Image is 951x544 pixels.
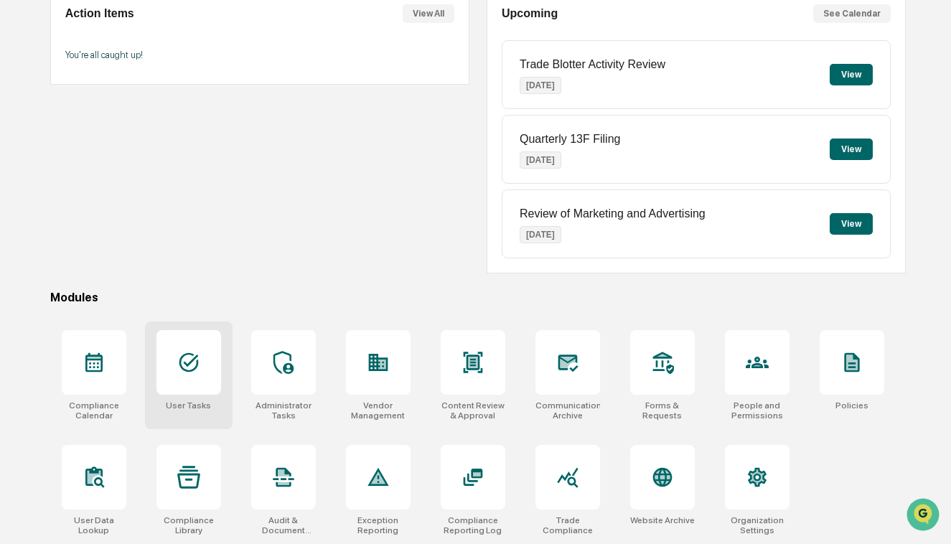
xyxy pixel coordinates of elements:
p: [DATE] [520,226,561,243]
h2: Action Items [65,7,134,20]
div: Website Archive [630,515,695,525]
div: Exception Reporting [346,515,411,535]
button: View All [403,4,454,23]
p: [DATE] [520,151,561,169]
div: Vendor Management [346,400,411,421]
div: 🖐️ [14,182,26,194]
div: 🗄️ [104,182,116,194]
iframe: Open customer support [905,497,944,535]
div: Compliance Calendar [62,400,126,421]
img: 1746055101610-c473b297-6a78-478c-a979-82029cc54cd1 [14,110,40,136]
div: Modules [50,291,907,304]
p: [DATE] [520,77,561,94]
span: Pylon [143,243,174,254]
div: User Tasks [166,400,211,411]
div: 🔎 [14,210,26,221]
div: Compliance Library [156,515,221,535]
p: Trade Blotter Activity Review [520,58,665,71]
button: Start new chat [244,114,261,131]
a: 🗄️Attestations [98,175,184,201]
div: Policies [835,400,868,411]
button: View [830,139,873,160]
div: Organization Settings [725,515,790,535]
a: 🖐️Preclearance [9,175,98,201]
div: User Data Lookup [62,515,126,535]
a: 🔎Data Lookup [9,202,96,228]
div: Administrator Tasks [251,400,316,421]
h2: Upcoming [502,7,558,20]
div: Communications Archive [535,400,600,421]
button: See Calendar [813,4,891,23]
div: Audit & Document Logs [251,515,316,535]
div: Trade Compliance [535,515,600,535]
span: Preclearance [29,181,93,195]
div: Compliance Reporting Log [441,515,505,535]
button: View [830,64,873,85]
p: Quarterly 13F Filing [520,133,621,146]
span: Attestations [118,181,178,195]
p: Review of Marketing and Advertising [520,207,706,220]
button: View [830,213,873,235]
div: Content Review & Approval [441,400,505,421]
div: We're available if you need us! [49,124,182,136]
a: Powered byPylon [101,243,174,254]
span: Data Lookup [29,208,90,222]
div: Forms & Requests [630,400,695,421]
p: You're all caught up! [65,50,454,60]
div: Start new chat [49,110,235,124]
p: How can we help? [14,30,261,53]
div: People and Permissions [725,400,790,421]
